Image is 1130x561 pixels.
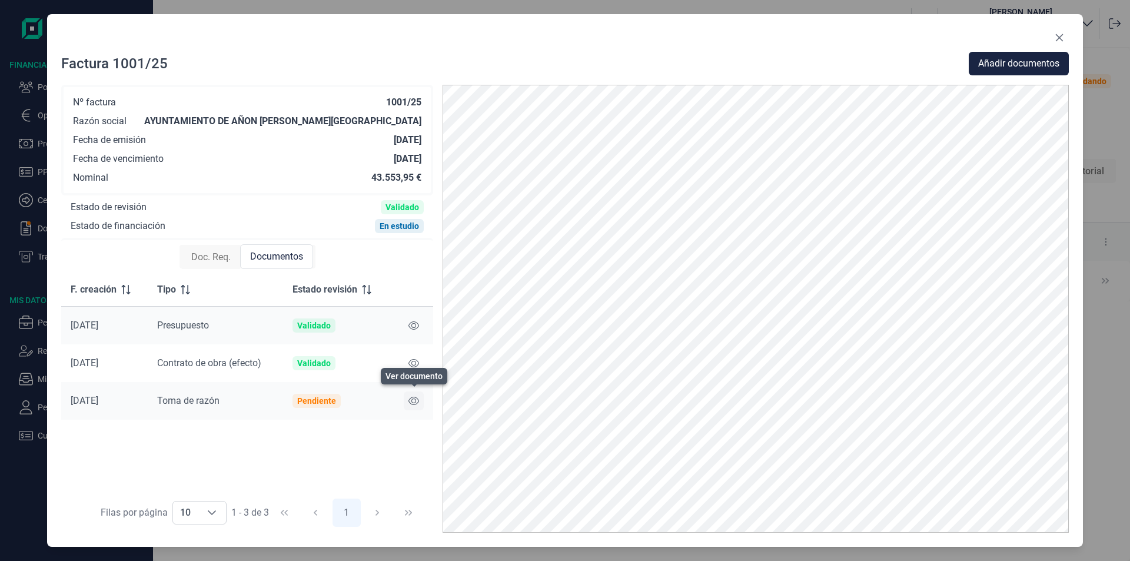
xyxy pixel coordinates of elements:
[71,201,147,213] div: Estado de revisión
[386,97,421,108] div: 1001/25
[385,203,419,212] div: Validado
[157,357,261,369] span: Contrato de obra (efecto)
[73,172,108,184] div: Nominal
[301,499,330,527] button: Previous Page
[394,134,421,146] div: [DATE]
[73,97,116,108] div: Nº factura
[71,320,138,331] div: [DATE]
[71,395,138,407] div: [DATE]
[978,57,1059,71] span: Añadir documentos
[363,499,391,527] button: Next Page
[182,245,240,269] div: Doc. Req.
[101,506,168,520] div: Filas por página
[173,502,198,524] span: 10
[969,52,1069,75] button: Añadir documentos
[73,115,127,127] div: Razón social
[71,220,165,232] div: Estado de financiación
[250,250,303,264] span: Documentos
[73,153,164,165] div: Fecha de vencimiento
[297,396,336,406] div: Pendiente
[394,499,423,527] button: Last Page
[144,115,421,127] div: AYUNTAMIENTO DE AÑON [PERSON_NAME][GEOGRAPHIC_DATA]
[198,502,226,524] div: Choose
[71,283,117,297] span: F. creación
[270,499,298,527] button: First Page
[297,321,331,330] div: Validado
[1050,28,1069,47] button: Close
[333,499,361,527] button: Page 1
[371,172,421,184] div: 43.553,95 €
[71,357,138,369] div: [DATE]
[73,134,146,146] div: Fecha de emisión
[293,283,357,297] span: Estado revisión
[191,250,231,264] span: Doc. Req.
[443,85,1069,533] img: PDF Viewer
[380,221,419,231] div: En estudio
[157,395,220,406] span: Toma de razón
[297,358,331,368] div: Validado
[61,54,168,73] div: Factura 1001/25
[240,244,313,269] div: Documentos
[157,320,209,331] span: Presupuesto
[394,153,421,165] div: [DATE]
[157,283,176,297] span: Tipo
[231,508,269,517] span: 1 - 3 de 3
